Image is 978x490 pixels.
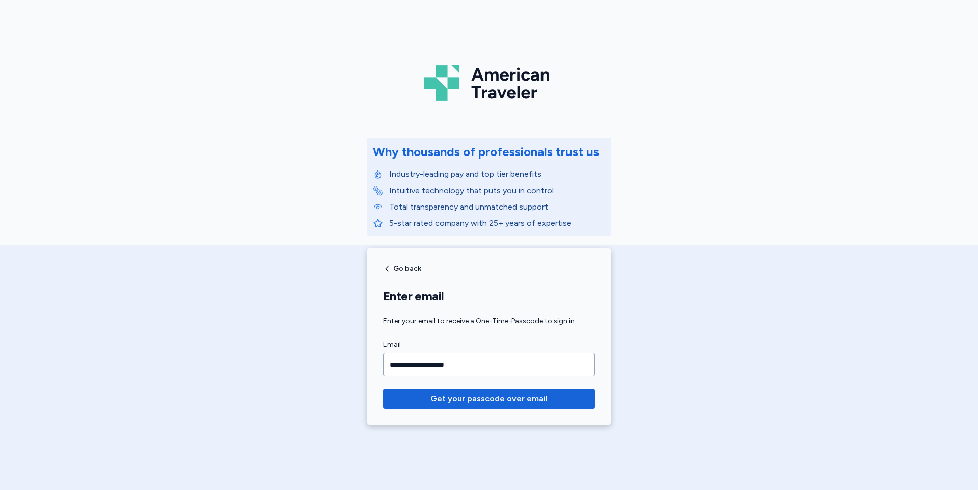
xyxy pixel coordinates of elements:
div: Why thousands of professionals trust us [373,144,599,160]
p: 5-star rated company with 25+ years of expertise [389,217,605,229]
span: Get your passcode over email [430,393,548,405]
span: Go back [393,265,421,272]
img: Logo [424,61,554,105]
label: Email [383,339,595,351]
p: Total transparency and unmatched support [389,201,605,213]
button: Go back [383,265,421,273]
p: Intuitive technology that puts you in control [389,185,605,197]
button: Get your passcode over email [383,389,595,409]
div: Enter your email to receive a One-Time-Passcode to sign in. [383,316,595,326]
h1: Enter email [383,289,595,304]
p: Industry-leading pay and top tier benefits [389,168,605,180]
input: Email [383,353,595,376]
